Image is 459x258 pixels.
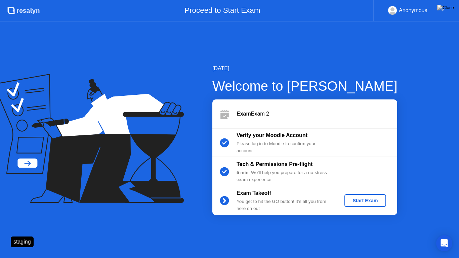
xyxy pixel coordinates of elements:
[237,140,333,154] div: Please log in to Moodle to confirm your account
[237,132,307,138] b: Verify your Moodle Account
[237,161,312,167] b: Tech & Permissions Pre-flight
[212,64,398,73] div: [DATE]
[212,76,398,96] div: Welcome to [PERSON_NAME]
[237,170,249,175] b: 5 min
[237,190,271,196] b: Exam Takeoff
[436,235,452,251] div: Open Intercom Messenger
[237,198,333,212] div: You get to hit the GO button! It’s all you from here on out
[237,169,333,183] div: : We’ll help you prepare for a no-stress exam experience
[237,111,251,117] b: Exam
[437,5,454,10] img: Close
[399,6,427,15] div: Anonymous
[237,110,397,118] div: Exam 2
[11,236,34,247] div: staging
[344,194,386,207] button: Start Exam
[347,198,383,203] div: Start Exam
